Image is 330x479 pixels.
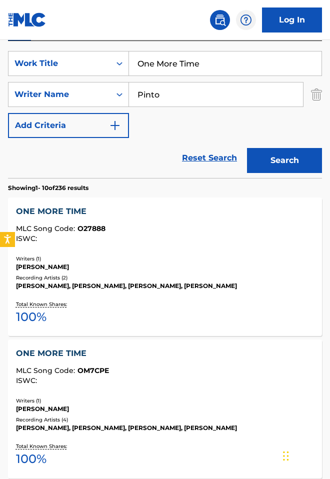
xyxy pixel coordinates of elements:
img: search [214,14,226,26]
div: Drag [283,441,289,471]
span: 100 % [16,308,46,326]
span: ISWC : [16,234,39,243]
img: 9d2ae6d4665cec9f34b9.svg [109,119,121,131]
span: MLC Song Code : [16,224,77,233]
div: Writer Name [14,88,104,100]
iframe: Chat Widget [280,431,330,479]
div: Recording Artists ( 2 ) [16,274,314,281]
a: Public Search [210,10,230,30]
img: Delete Criterion [311,82,322,107]
button: Add Criteria [8,113,129,138]
span: O27888 [77,224,105,233]
img: MLC Logo [8,12,46,27]
span: ISWC : [16,376,39,385]
div: [PERSON_NAME], [PERSON_NAME], [PERSON_NAME], [PERSON_NAME] [16,281,314,290]
a: Log In [262,7,322,32]
div: Work Title [14,57,104,69]
p: Total Known Shares: [16,442,69,450]
button: Search [247,148,322,173]
span: MLC Song Code : [16,366,77,375]
a: ONE MORE TIMEMLC Song Code:O27888ISWC:Writers (1)[PERSON_NAME]Recording Artists (2)[PERSON_NAME],... [8,197,322,336]
div: Help [236,10,256,30]
a: ONE MORE TIMEMLC Song Code:OM7CPEISWC:Writers (1)[PERSON_NAME]Recording Artists (4)[PERSON_NAME],... [8,339,322,478]
p: Total Known Shares: [16,300,69,308]
div: ONE MORE TIME [16,347,314,359]
div: Writers ( 1 ) [16,255,314,262]
div: Recording Artists ( 4 ) [16,416,314,423]
div: Writers ( 1 ) [16,397,314,404]
span: 100 % [16,450,46,468]
img: help [240,14,252,26]
div: [PERSON_NAME] [16,404,314,413]
span: OM7CPE [77,366,109,375]
div: [PERSON_NAME] [16,262,314,271]
div: [PERSON_NAME], [PERSON_NAME], [PERSON_NAME], [PERSON_NAME] [16,423,314,432]
p: Showing 1 - 10 of 236 results [8,183,88,192]
form: Search Form [8,51,322,178]
a: Reset Search [177,147,242,169]
div: ONE MORE TIME [16,205,314,217]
